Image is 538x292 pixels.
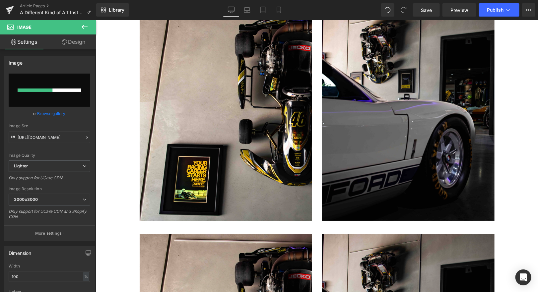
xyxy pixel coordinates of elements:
[522,3,535,17] button: More
[83,272,89,281] div: %
[450,7,468,14] span: Preview
[442,3,476,17] a: Preview
[14,163,28,168] b: Lighter
[37,108,66,119] a: Browse gallery
[9,124,90,128] div: Image Src
[397,3,410,17] button: Redo
[9,264,90,268] div: Width
[479,3,519,17] button: Publish
[96,3,129,17] a: New Library
[9,271,90,282] input: auto
[9,56,23,66] div: Image
[9,175,90,185] div: Only support for UCare CDN
[14,197,38,202] b: 3000x3000
[421,7,432,14] span: Save
[239,3,255,17] a: Laptop
[9,209,90,224] div: Only support for UCare CDN and Shopify CDN
[515,269,531,285] div: Open Intercom Messenger
[271,3,287,17] a: Mobile
[381,3,394,17] button: Undo
[35,230,62,236] p: More settings
[223,3,239,17] a: Desktop
[20,3,96,9] a: Article Pages
[9,110,90,117] div: or
[255,3,271,17] a: Tablet
[9,132,90,143] input: Link
[109,7,124,13] span: Library
[49,34,98,49] a: Design
[9,153,90,158] div: Image Quality
[9,247,32,256] div: Dimension
[20,10,84,15] span: A Different Kind of Art Install for FRAMING TO A T
[4,225,95,241] button: More settings
[9,187,90,191] div: Image Resolution
[17,25,32,30] span: Image
[487,7,504,13] span: Publish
